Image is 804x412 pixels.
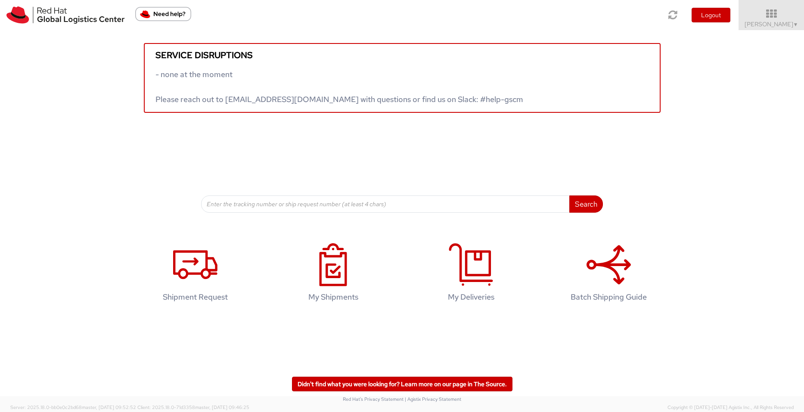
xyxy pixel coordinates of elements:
img: rh-logistics-00dfa346123c4ec078e1.svg [6,6,124,24]
a: | Agistix Privacy Statement [405,396,461,402]
a: My Shipments [269,234,398,315]
input: Enter the tracking number or ship request number (at least 4 chars) [201,195,570,213]
h4: Batch Shipping Guide [553,293,664,301]
h4: My Shipments [278,293,389,301]
a: Service disruptions - none at the moment Please reach out to [EMAIL_ADDRESS][DOMAIN_NAME] with qu... [144,43,661,113]
a: My Deliveries [407,234,536,315]
span: Copyright © [DATE]-[DATE] Agistix Inc., All Rights Reserved [667,404,794,411]
button: Logout [692,8,730,22]
span: Server: 2025.18.0-bb0e0c2bd68 [10,404,136,410]
a: Shipment Request [131,234,260,315]
h4: Shipment Request [140,293,251,301]
h5: Service disruptions [155,50,649,60]
span: [PERSON_NAME] [745,20,798,28]
a: Didn't find what you were looking for? Learn more on our page in The Source. [292,377,512,391]
span: master, [DATE] 09:46:25 [195,404,249,410]
button: Need help? [135,7,191,21]
a: Red Hat's Privacy Statement [343,396,404,402]
span: Client: 2025.18.0-71d3358 [137,404,249,410]
button: Search [569,195,603,213]
span: ▼ [793,21,798,28]
span: - none at the moment Please reach out to [EMAIL_ADDRESS][DOMAIN_NAME] with questions or find us o... [155,69,523,104]
a: Batch Shipping Guide [544,234,674,315]
span: master, [DATE] 09:52:52 [82,404,136,410]
h4: My Deliveries [416,293,527,301]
